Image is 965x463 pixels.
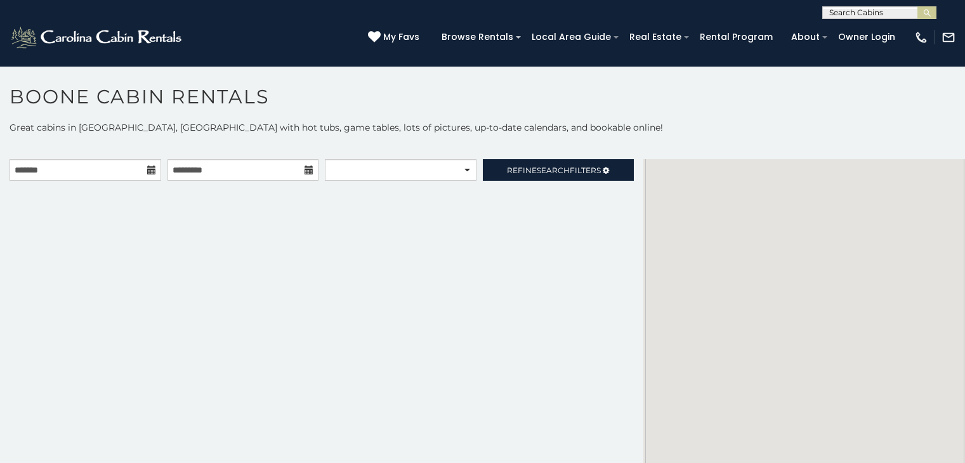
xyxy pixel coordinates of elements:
a: Local Area Guide [525,27,617,47]
img: White-1-2.png [10,25,185,50]
span: Refine Filters [507,166,601,175]
a: About [785,27,826,47]
a: RefineSearchFilters [483,159,634,181]
a: Browse Rentals [435,27,520,47]
span: My Favs [383,30,419,44]
img: mail-regular-white.png [942,30,955,44]
a: Owner Login [832,27,902,47]
img: phone-regular-white.png [914,30,928,44]
a: Rental Program [693,27,779,47]
a: My Favs [368,30,423,44]
a: Real Estate [623,27,688,47]
span: Search [537,166,570,175]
